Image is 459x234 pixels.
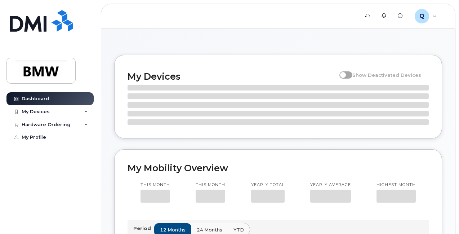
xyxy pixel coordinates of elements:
[141,182,170,188] p: This month
[352,72,421,78] span: Show Deactivated Devices
[376,182,416,188] p: Highest month
[233,226,244,233] span: YTD
[310,182,351,188] p: Yearly average
[133,225,154,232] p: Period
[339,68,345,74] input: Show Deactivated Devices
[128,163,429,173] h2: My Mobility Overview
[197,226,222,233] span: 24 months
[251,182,285,188] p: Yearly total
[128,71,336,82] h2: My Devices
[196,182,225,188] p: This month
